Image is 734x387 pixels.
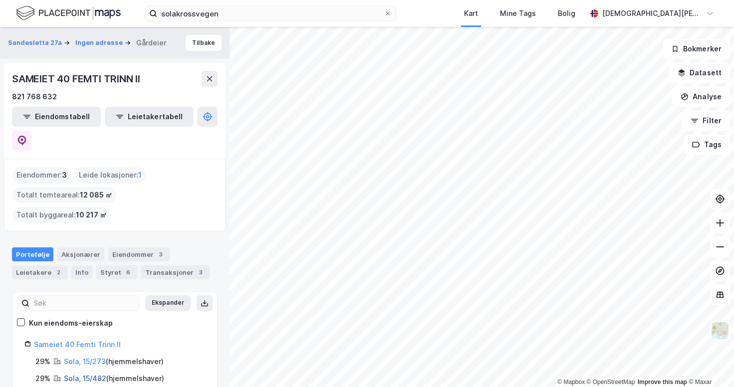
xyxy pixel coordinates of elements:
[57,247,104,261] div: Aksjonærer
[16,4,121,22] img: logo.f888ab2527a4732fd821a326f86c7f29.svg
[157,6,384,21] input: Søk på adresse, matrikkel, gårdeiere, leietakere eller personer
[12,187,116,203] div: Totalt tomteareal :
[12,265,67,279] div: Leietakere
[12,71,142,87] div: SAMEIET 40 FEMTI TRINN II
[96,265,137,279] div: Styret
[12,107,101,127] button: Eiendomstabell
[672,87,730,107] button: Analyse
[12,91,57,103] div: 821 768 632
[12,207,111,223] div: Totalt byggareal :
[196,267,206,277] div: 3
[186,35,222,51] button: Tilbake
[464,7,478,19] div: Kart
[12,167,71,183] div: Eiendommer :
[684,339,734,387] iframe: Chat Widget
[558,7,575,19] div: Bolig
[76,209,107,221] span: 10 217 ㎡
[29,317,113,329] div: Kun eiendoms-eierskap
[156,249,166,259] div: 3
[682,111,730,131] button: Filter
[64,357,106,366] a: Sola, 15/273
[500,7,536,19] div: Mine Tags
[136,37,166,49] div: Gårdeier
[71,265,92,279] div: Info
[35,373,50,385] div: 29%
[53,267,63,277] div: 2
[34,340,121,349] a: Sameiet 40 Femti Trinn II
[105,107,194,127] button: Leietakertabell
[602,7,702,19] div: [DEMOGRAPHIC_DATA][PERSON_NAME][DEMOGRAPHIC_DATA]
[108,247,170,261] div: Eiendommer
[638,379,687,386] a: Improve this map
[711,321,730,340] img: Z
[587,379,635,386] a: OpenStreetMap
[684,339,734,387] div: Kontrollprogram for chat
[138,169,142,181] span: 1
[663,39,730,59] button: Bokmerker
[62,169,67,181] span: 3
[557,379,585,386] a: Mapbox
[12,247,53,261] div: Portefølje
[64,374,106,383] a: Sola, 15/482
[75,38,125,48] button: Ingen adresse
[145,295,191,311] button: Ekspander
[123,267,133,277] div: 6
[64,373,164,385] div: ( hjemmelshaver )
[29,296,139,311] input: Søk
[684,135,730,155] button: Tags
[75,167,146,183] div: Leide lokasjoner :
[35,356,50,368] div: 29%
[64,356,164,368] div: ( hjemmelshaver )
[669,63,730,83] button: Datasett
[141,265,210,279] div: Transaksjoner
[8,38,64,48] button: Sandesletta 27a
[80,189,112,201] span: 12 085 ㎡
